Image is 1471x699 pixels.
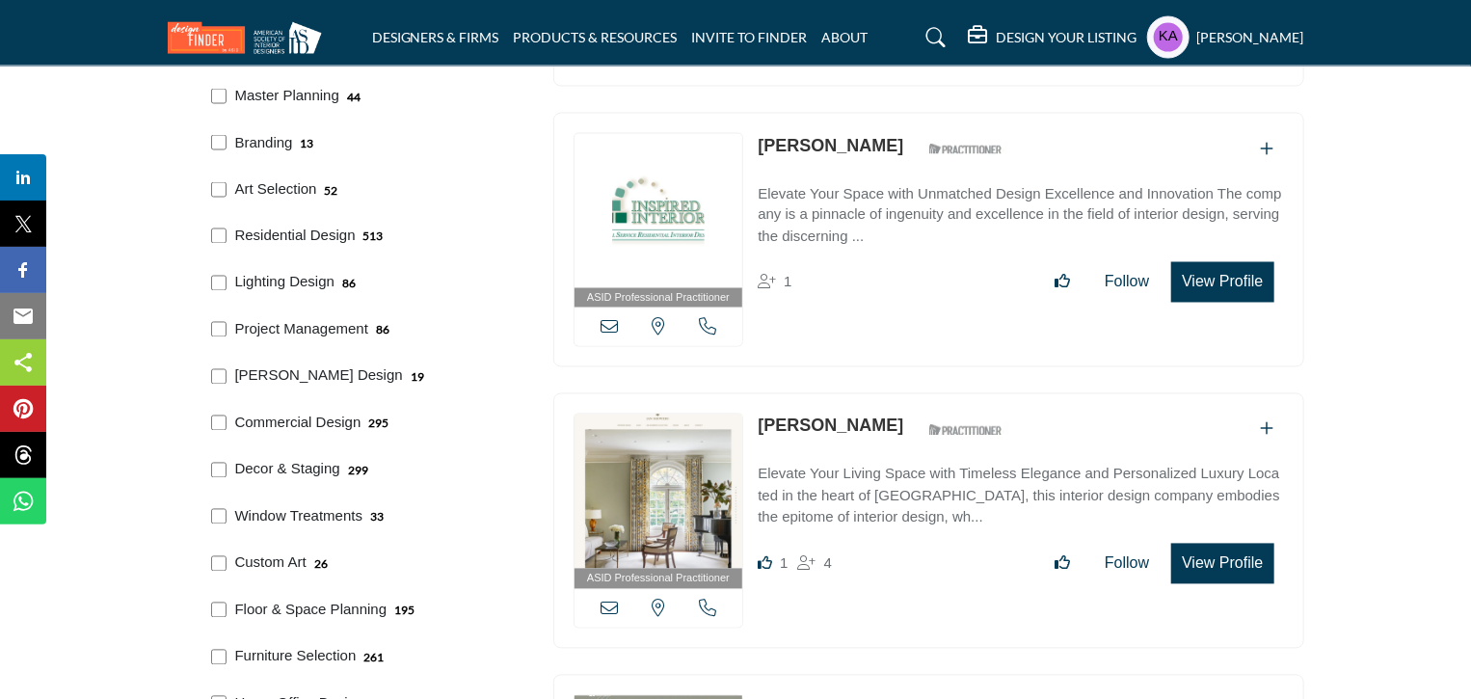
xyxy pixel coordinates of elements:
[211,369,227,385] input: Select Feng Shui Design checkbox
[211,556,227,572] input: Select Custom Art checkbox
[907,22,958,53] a: Search
[342,275,356,292] div: 86 Results For Lighting Design
[370,508,384,525] div: 33 Results For Window Treatments
[1092,545,1162,583] button: Follow
[822,29,869,45] a: ABOUT
[922,418,1008,443] img: ASID Qualified Practitioners Badge Icon
[997,29,1137,46] h5: DESIGN YOUR LISTING
[211,276,227,291] input: Select Lighting Design checkbox
[394,605,415,618] b: 195
[969,26,1137,49] div: DESIGN YOUR LISTING
[211,463,227,478] input: Select Decor & Staging checkbox
[235,85,339,107] p: Master Planning: Master Planning
[784,274,791,290] span: 1
[211,182,227,198] input: Select Art Selection checkbox
[514,29,678,45] a: PRODUCTS & RESOURCES
[575,415,743,589] a: ASID Professional Practitioner
[314,555,328,573] div: 26 Results For Custom Art
[211,416,227,431] input: Select Commercial Design checkbox
[363,649,384,666] div: 261 Results For Furniture Selection
[235,600,388,622] p: Floor & Space Planning: Strategic room layouts
[575,134,743,309] a: ASID Professional Practitioner
[235,413,361,435] p: Commercial Design: Commercial Design
[1261,141,1274,157] a: Add To List
[922,138,1008,162] img: ASID Qualified Practitioners Badge Icon
[235,272,334,294] p: Lighting Design: Ambient, task, and accent lighting
[1197,28,1304,47] h5: [PERSON_NAME]
[363,228,384,245] div: 513 Results For Residential Design
[1261,421,1274,438] a: Add To List
[235,226,356,248] p: Residential Design: Residential Design
[235,506,363,528] p: Window Treatments: Soften light, add privacy
[1171,544,1273,584] button: View Profile
[575,134,743,288] img: Amy McAtee
[314,558,328,572] b: 26
[211,650,227,665] input: Select Furniture Selection checkbox
[1092,263,1162,302] button: Follow
[411,368,424,386] div: 19 Results For Feng Shui Design
[168,22,332,54] img: Site Logo
[235,365,403,388] p: Feng Shui Design: Harmonious energy flow
[325,181,338,199] div: 52 Results For Art Selection
[211,322,227,337] input: Select Project Management checkbox
[235,552,307,575] p: Custom Art: Original art commissions
[376,321,389,338] div: 86 Results For Project Management
[235,132,293,154] p: Branding: Branding
[211,135,227,150] input: Select Branding checkbox
[587,571,730,587] span: ASID Professional Practitioner
[758,452,1283,529] a: Elevate Your Living Space with Timeless Elegance and Personalized Luxury Located in the heart of ...
[370,511,384,524] b: 33
[824,555,832,572] span: 4
[575,415,743,569] img: Jan Showers
[235,459,340,481] p: Decor & Staging: Furnishings and accessories
[758,556,772,571] i: Like
[758,271,791,294] div: Followers
[301,134,314,151] div: 13 Results For Branding
[758,464,1283,529] p: Elevate Your Living Space with Timeless Elegance and Personalized Luxury Located in the heart of ...
[411,371,424,385] b: 19
[363,230,384,244] b: 513
[758,172,1283,249] a: Elevate Your Space with Unmatched Design Excellence and Innovation The company is a pinnacle of i...
[758,133,903,159] p: Amy McAtee
[211,603,227,618] input: Select Floor & Space Planning checkbox
[368,415,388,432] div: 295 Results For Commercial Design
[211,229,227,244] input: Select Residential Design checkbox
[758,136,903,155] a: [PERSON_NAME]
[301,137,314,150] b: 13
[348,462,368,479] div: 299 Results For Decor & Staging
[1171,262,1273,303] button: View Profile
[798,552,832,576] div: Followers
[376,324,389,337] b: 86
[211,509,227,524] input: Select Window Treatments checkbox
[758,414,903,440] p: Jan Showers
[758,417,903,436] a: [PERSON_NAME]
[235,646,357,668] p: Furniture Selection: Choose optimal pieces
[235,319,368,341] p: Project Management: Project Management
[342,278,356,291] b: 86
[1042,263,1083,302] button: Like listing
[347,88,361,105] div: 44 Results For Master Planning
[372,29,499,45] a: DESIGNERS & FIRMS
[363,652,384,665] b: 261
[368,417,388,431] b: 295
[347,91,361,104] b: 44
[348,465,368,478] b: 299
[1042,545,1083,583] button: Like listing
[692,29,808,45] a: INVITE TO FINDER
[758,183,1283,249] p: Elevate Your Space with Unmatched Design Excellence and Innovation The company is a pinnacle of i...
[325,184,338,198] b: 52
[211,89,227,104] input: Select Master Planning checkbox
[780,555,788,572] span: 1
[394,602,415,619] div: 195 Results For Floor & Space Planning
[1147,16,1190,59] button: Show hide supplier dropdown
[235,178,317,201] p: Art Selection: Curate optimal wall décor
[587,290,730,307] span: ASID Professional Practitioner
